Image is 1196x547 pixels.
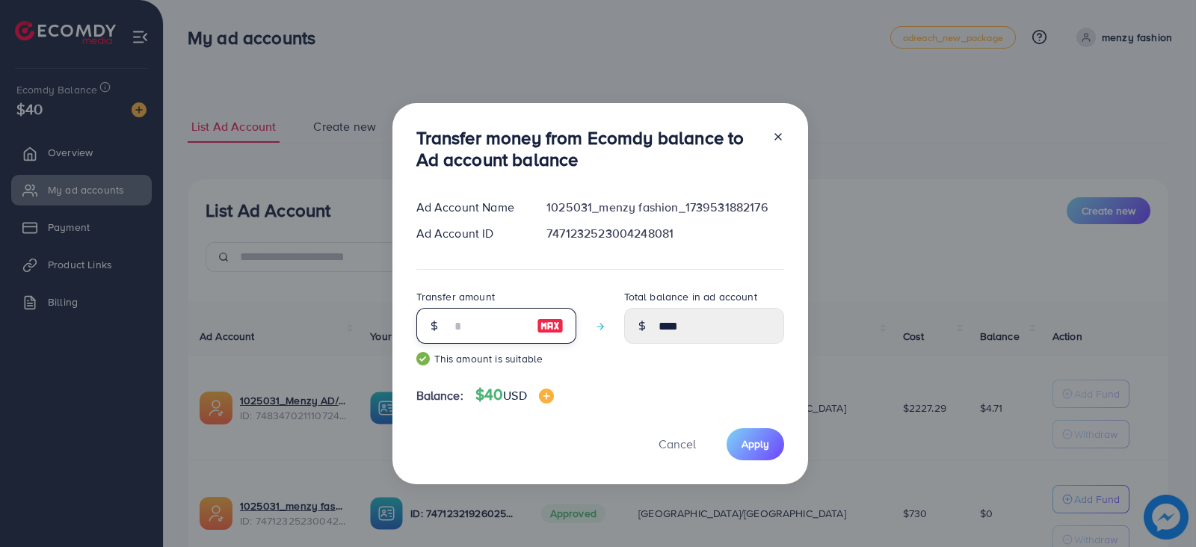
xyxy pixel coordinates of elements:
h3: Transfer money from Ecomdy balance to Ad account balance [416,127,760,170]
img: guide [416,352,430,365]
span: Cancel [659,436,696,452]
img: image [537,317,564,335]
h4: $40 [475,386,554,404]
div: Ad Account ID [404,225,535,242]
span: USD [503,387,526,404]
label: Total balance in ad account [624,289,757,304]
img: image [539,389,554,404]
span: Apply [742,436,769,451]
span: Balance: [416,387,463,404]
label: Transfer amount [416,289,495,304]
div: 1025031_menzy fashion_1739531882176 [534,199,795,216]
button: Apply [727,428,784,460]
small: This amount is suitable [416,351,576,366]
div: Ad Account Name [404,199,535,216]
button: Cancel [640,428,715,460]
div: 7471232523004248081 [534,225,795,242]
